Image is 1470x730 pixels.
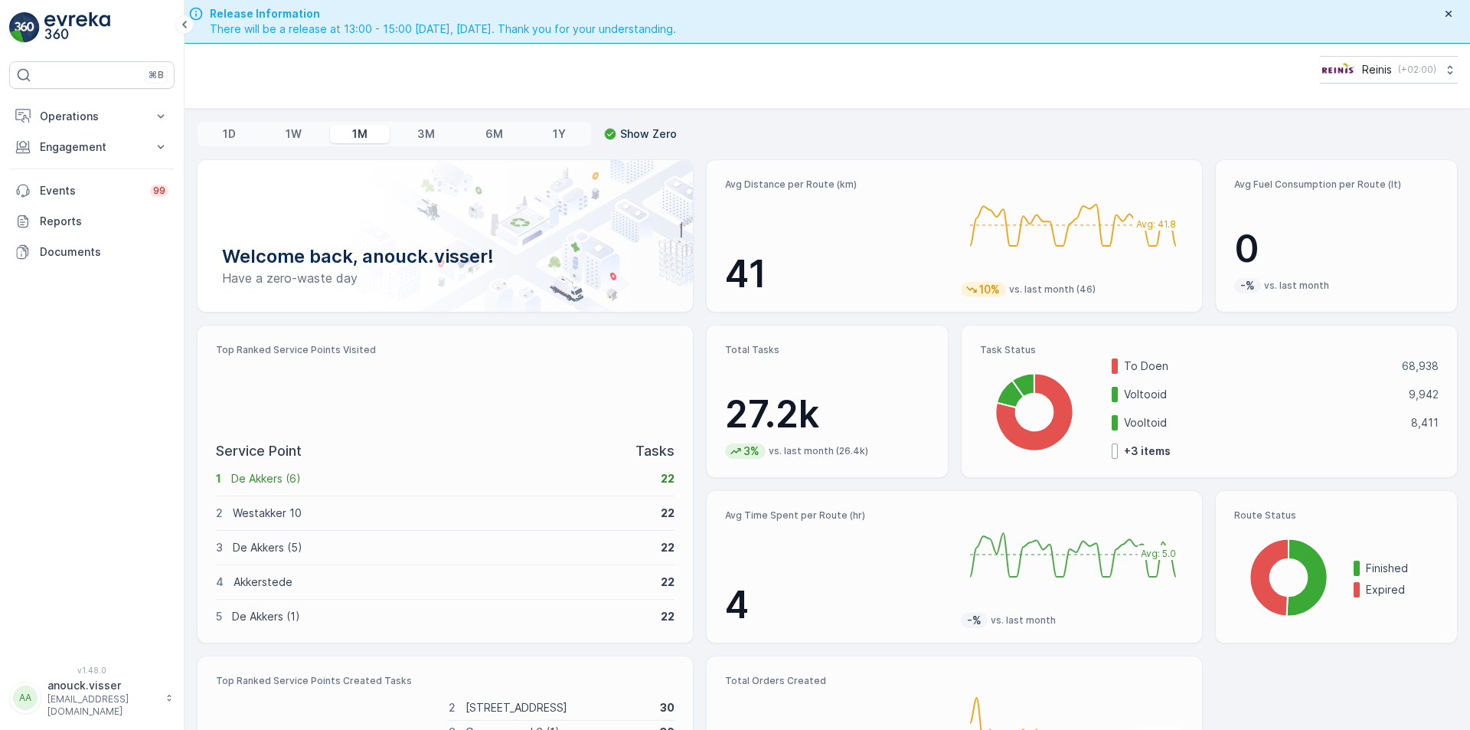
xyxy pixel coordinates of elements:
[13,686,38,710] div: AA
[1411,415,1439,430] p: 8,411
[216,344,675,356] p: Top Ranked Service Points Visited
[210,6,676,21] span: Release Information
[1124,415,1401,430] p: Vooltoid
[661,471,675,486] p: 22
[233,506,651,521] p: Westakker 10
[661,506,675,521] p: 22
[9,237,175,267] a: Documents
[286,126,302,142] p: 1W
[1264,280,1329,292] p: vs. last month
[234,575,651,590] p: Akkerstede
[9,666,175,675] span: v 1.48.0
[222,269,668,287] p: Have a zero-waste day
[1009,283,1096,296] p: vs. last month (46)
[1124,387,1399,402] p: Voltooid
[44,12,110,43] img: logo_light-DOdMpM7g.png
[1124,358,1392,374] p: To Doen
[1239,278,1256,293] p: -%
[47,678,158,693] p: anouck.visser
[1366,582,1439,597] p: Expired
[223,126,236,142] p: 1D
[9,101,175,132] button: Operations
[620,126,677,142] p: Show Zero
[149,69,164,81] p: ⌘B
[222,244,668,269] p: Welcome back, anouck.visser!
[9,132,175,162] button: Engagement
[216,575,224,590] p: 4
[449,700,456,715] p: 2
[1402,358,1439,374] p: 68,938
[1320,56,1458,83] button: Reinis(+02:00)
[216,506,223,521] p: 2
[216,675,675,687] p: Top Ranked Service Points Created Tasks
[417,126,435,142] p: 3M
[1234,178,1439,191] p: Avg Fuel Consumption per Route (lt)
[1234,226,1439,272] p: 0
[661,575,675,590] p: 22
[216,540,223,555] p: 3
[153,185,165,197] p: 99
[742,444,761,459] p: 3%
[553,126,566,142] p: 1Y
[233,540,651,555] p: De Akkers (5)
[980,344,1439,356] p: Task Status
[660,700,675,715] p: 30
[661,540,675,555] p: 22
[965,613,983,628] p: -%
[1320,61,1356,78] img: Reinis-Logo-Vrijstaand_Tekengebied-1-copy2_aBO4n7j.png
[635,440,675,462] p: Tasks
[725,391,929,437] p: 27.2k
[465,700,651,715] p: [STREET_ADDRESS]
[9,206,175,237] a: Reports
[725,509,949,522] p: Avg Time Spent per Route (hr)
[1409,387,1439,402] p: 9,942
[725,675,949,687] p: Total Orders Created
[1398,64,1436,76] p: ( +02:00 )
[725,251,949,297] p: 41
[216,440,302,462] p: Service Point
[978,282,1001,297] p: 10%
[40,139,144,155] p: Engagement
[725,344,929,356] p: Total Tasks
[485,126,503,142] p: 6M
[216,471,221,486] p: 1
[1366,561,1439,576] p: Finished
[991,614,1056,627] p: vs. last month
[40,214,168,229] p: Reports
[725,178,949,191] p: Avg Distance per Route (km)
[661,609,675,624] p: 22
[1124,444,1171,459] p: + 3 items
[352,126,367,142] p: 1M
[9,678,175,718] button: AAanouck.visser[EMAIL_ADDRESS][DOMAIN_NAME]
[210,21,676,37] span: There will be a release at 13:00 - 15:00 [DATE], [DATE]. Thank you for your understanding.
[40,183,141,198] p: Events
[40,244,168,260] p: Documents
[725,582,949,628] p: 4
[769,445,868,457] p: vs. last month (26.4k)
[232,609,651,624] p: De Akkers (1)
[1362,62,1392,77] p: Reinis
[40,109,144,124] p: Operations
[216,609,222,624] p: 5
[231,471,651,486] p: De Akkers (6)
[9,12,40,43] img: logo
[9,175,175,206] a: Events99
[1234,509,1439,522] p: Route Status
[47,693,158,718] p: [EMAIL_ADDRESS][DOMAIN_NAME]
